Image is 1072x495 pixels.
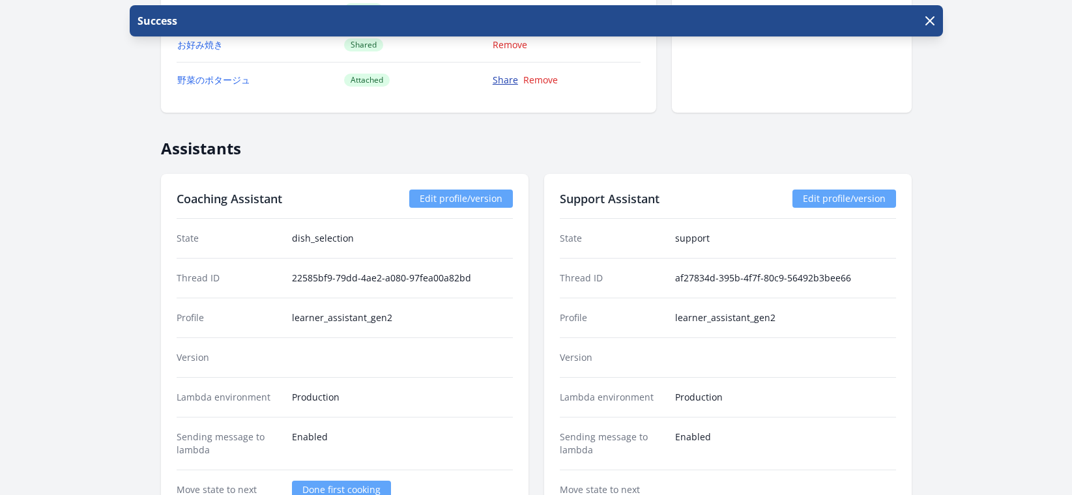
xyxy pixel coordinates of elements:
[560,311,665,324] dt: Profile
[409,190,513,208] a: Edit profile/version
[344,3,383,16] span: Shared
[675,311,896,324] dd: learner_assistant_gen2
[292,272,513,285] dd: 22585bf9-79dd-4ae2-a080-97fea00a82bd
[135,13,177,29] p: Success
[560,431,665,457] dt: Sending message to lambda
[177,391,282,404] dt: Lambda environment
[177,232,282,245] dt: State
[177,351,282,364] dt: Version
[177,431,282,457] dt: Sending message to lambda
[177,311,282,324] dt: Profile
[493,74,518,86] a: Share
[177,272,282,285] dt: Thread ID
[560,190,659,208] h2: Support Assistant
[493,38,527,51] a: Remove
[161,128,912,158] h2: Assistants
[560,391,665,404] dt: Lambda environment
[177,3,214,16] a: 茶碗蒸し
[560,272,665,285] dt: Thread ID
[675,391,896,404] dd: Production
[292,431,513,457] dd: Enabled
[523,74,558,86] a: Remove
[177,74,250,86] a: 野菜のポタージュ
[292,391,513,404] dd: Production
[344,74,390,87] span: Attached
[560,232,665,245] dt: State
[675,232,896,245] dd: support
[292,232,513,245] dd: dish_selection
[177,38,223,51] a: お好み焼き
[675,272,896,285] dd: af27834d-395b-4f7f-80c9-56492b3bee66
[493,3,527,16] a: Remove
[292,311,513,324] dd: learner_assistant_gen2
[177,190,282,208] h2: Coaching Assistant
[675,431,896,457] dd: Enabled
[560,351,665,364] dt: Version
[792,190,896,208] a: Edit profile/version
